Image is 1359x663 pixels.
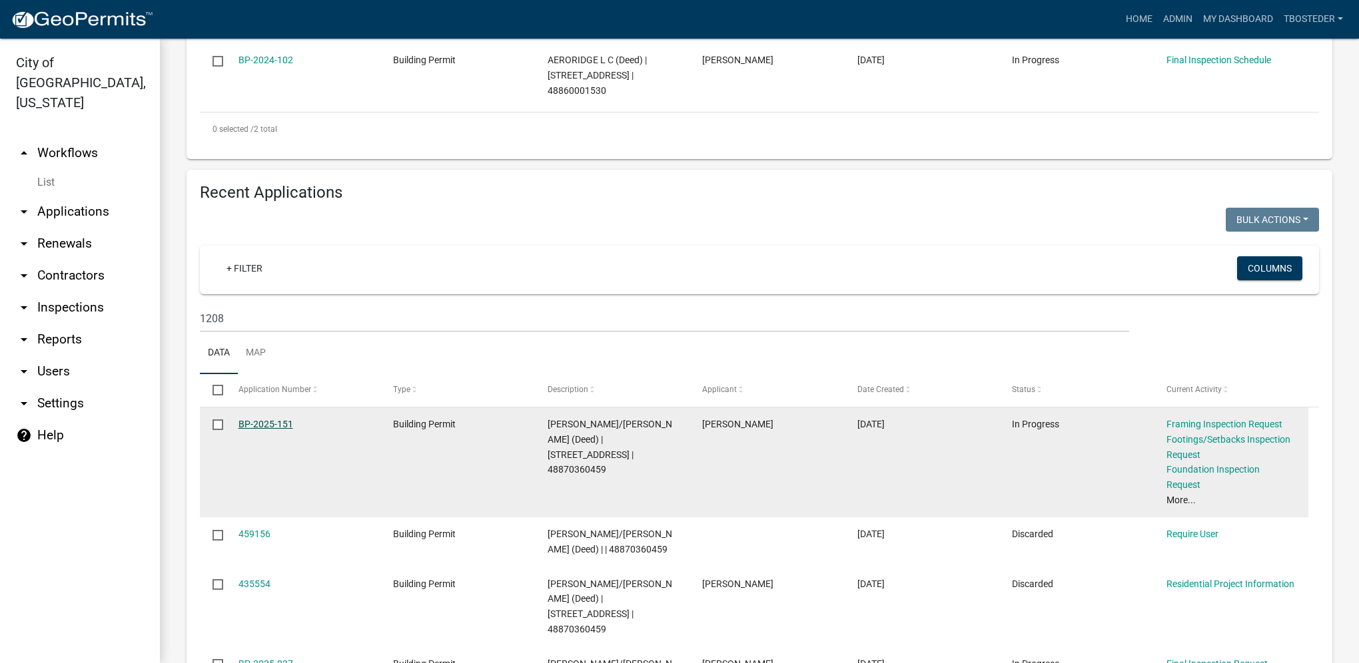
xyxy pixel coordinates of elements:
i: arrow_drop_down [16,268,32,284]
span: In Progress [1012,419,1059,429]
a: Require User [1166,529,1218,539]
span: Status [1012,385,1035,394]
a: Footings/Setbacks Inspection Request [1166,434,1290,460]
i: arrow_drop_down [16,204,32,220]
span: RIPPERGER, GARY/LYNN (Deed) | 1208 S H ST | 48870360459 [548,419,672,475]
a: Home [1121,7,1158,32]
a: tbosteder [1278,7,1348,32]
a: Framing Inspection Request [1166,419,1282,429]
datatable-header-cell: Select [200,374,225,406]
span: Application Number [238,385,311,394]
span: 07/31/2024 [857,55,885,65]
a: My Dashboard [1198,7,1278,32]
span: tyler [702,55,773,65]
a: More... [1166,495,1196,505]
span: 0 selected / [213,124,254,134]
button: Bulk Actions [1226,208,1319,232]
span: Date Created [857,385,904,394]
span: Ben Van Syoc [702,578,773,589]
i: arrow_drop_down [16,395,32,411]
span: Type [393,385,410,394]
datatable-header-cell: Description [535,374,689,406]
h4: Recent Applications [200,183,1319,202]
a: + Filter [216,256,273,280]
datatable-header-cell: Type [380,374,535,406]
a: Map [238,332,274,375]
span: Applicant [702,385,737,394]
span: 08/04/2025 [857,529,885,539]
span: RIPPERGER, GARY/LYNN (Deed) | 1208 S H ST | 48870360459 [548,578,672,634]
a: Admin [1158,7,1198,32]
span: Gary Ripperger [702,419,773,429]
span: Building Permit [393,419,456,429]
a: 435554 [238,578,270,589]
a: 459156 [238,529,270,539]
span: RIPPERGER, GARY/LYNN (Deed) | | 48870360459 [548,529,672,554]
datatable-header-cell: Current Activity [1154,374,1308,406]
a: Data [200,332,238,375]
span: AERORIDGE L C (Deed) | 1009 S JEFFERSON WAY | 48860001530 [548,55,647,96]
i: arrow_drop_down [16,236,32,252]
span: Building Permit [393,55,456,65]
i: arrow_drop_down [16,300,32,316]
datatable-header-cell: Application Number [225,374,380,406]
i: help [16,427,32,443]
span: Current Activity [1166,385,1222,394]
span: Discarded [1012,578,1053,589]
input: Search for applications [200,305,1129,332]
span: 06/13/2025 [857,578,885,589]
button: Columns [1237,256,1302,280]
a: BP-2025-151 [238,419,293,429]
datatable-header-cell: Status [999,374,1154,406]
span: Description [548,385,588,394]
a: Foundation Inspection Request [1166,464,1260,490]
a: Residential Project Information [1166,578,1294,589]
span: Building Permit [393,529,456,539]
span: Building Permit [393,578,456,589]
datatable-header-cell: Applicant [689,374,844,406]
div: 2 total [200,112,1319,146]
span: 08/05/2025 [857,419,885,429]
i: arrow_drop_down [16,363,32,379]
datatable-header-cell: Date Created [844,374,999,406]
i: arrow_drop_up [16,145,32,161]
a: BP-2024-102 [238,55,293,65]
span: Discarded [1012,529,1053,539]
a: Final Inspection Schedule [1166,55,1271,65]
i: arrow_drop_down [16,331,32,347]
span: In Progress [1012,55,1059,65]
